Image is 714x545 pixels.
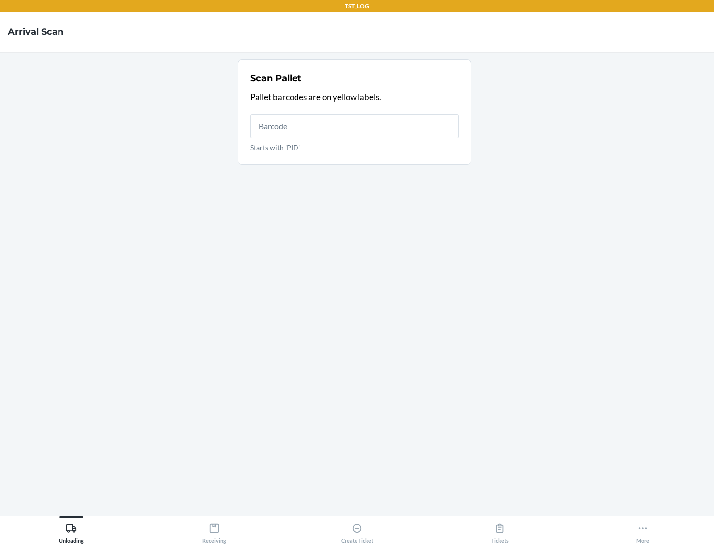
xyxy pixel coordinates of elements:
[250,72,301,85] h2: Scan Pallet
[571,516,714,544] button: More
[345,2,369,11] p: TST_LOG
[286,516,428,544] button: Create Ticket
[636,519,649,544] div: More
[202,519,226,544] div: Receiving
[491,519,509,544] div: Tickets
[428,516,571,544] button: Tickets
[8,25,63,38] h4: Arrival Scan
[341,519,373,544] div: Create Ticket
[59,519,84,544] div: Unloading
[250,91,459,104] p: Pallet barcodes are on yellow labels.
[250,142,459,153] p: Starts with 'PID'
[143,516,286,544] button: Receiving
[250,114,459,138] input: Starts with 'PID'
